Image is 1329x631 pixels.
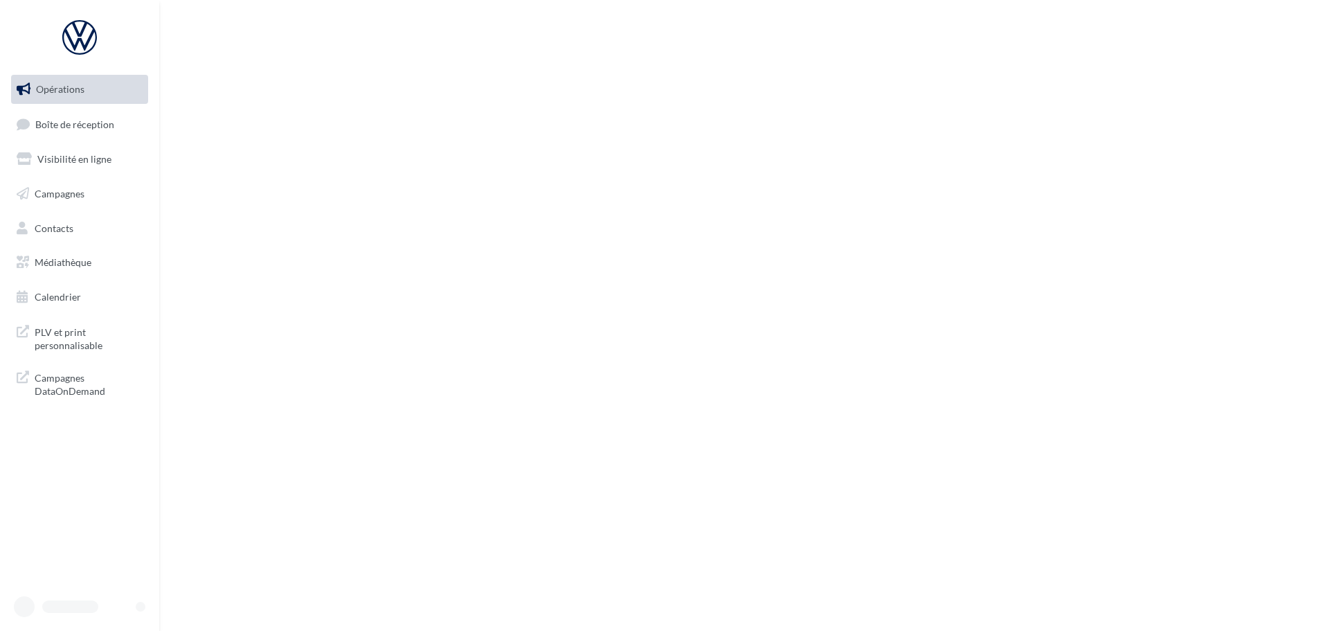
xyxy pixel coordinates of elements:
a: Campagnes DataOnDemand [8,363,151,404]
a: Calendrier [8,283,151,312]
span: Campagnes [35,188,84,199]
span: Campagnes DataOnDemand [35,368,143,398]
span: Médiathèque [35,256,91,268]
span: Boîte de réception [35,118,114,130]
a: Visibilité en ligne [8,145,151,174]
span: Contacts [35,222,73,233]
a: Campagnes [8,179,151,208]
a: Opérations [8,75,151,104]
span: Calendrier [35,291,81,303]
span: Visibilité en ligne [37,153,111,165]
a: Médiathèque [8,248,151,277]
a: PLV et print personnalisable [8,317,151,358]
span: PLV et print personnalisable [35,323,143,353]
span: Opérations [36,83,84,95]
a: Boîte de réception [8,109,151,139]
a: Contacts [8,214,151,243]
